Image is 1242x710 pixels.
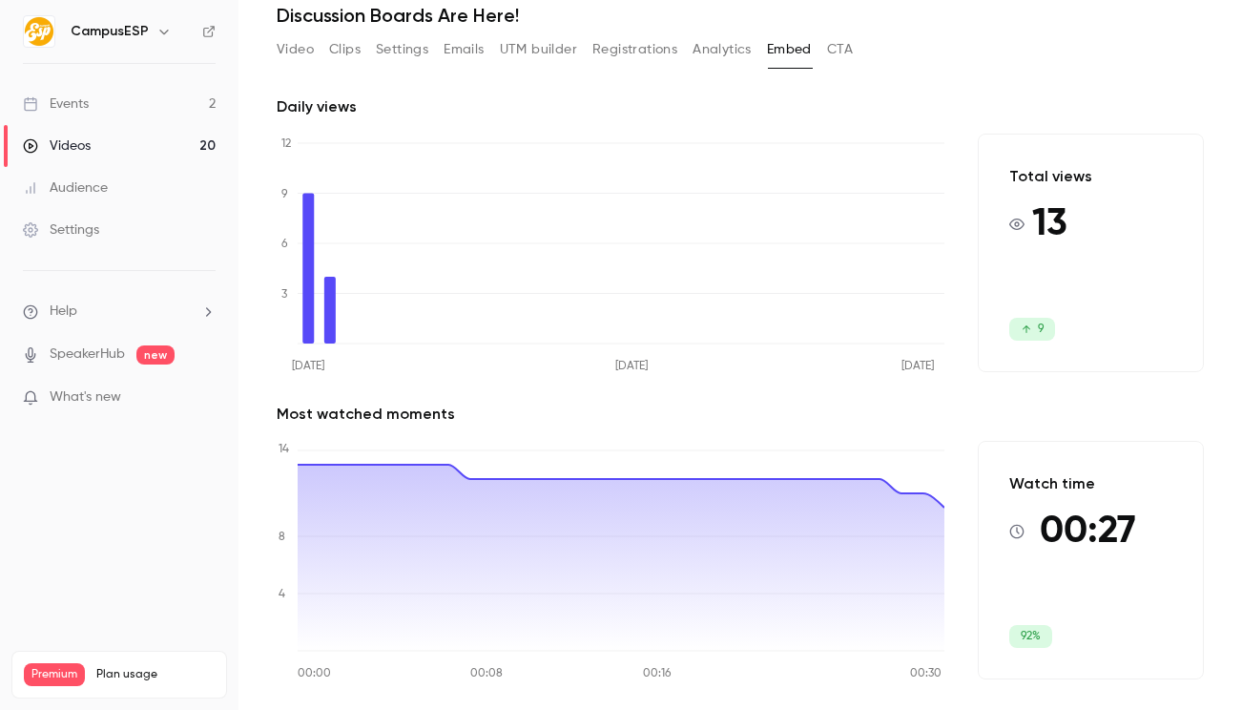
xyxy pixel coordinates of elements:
[292,360,324,372] tspan: [DATE]
[281,289,287,301] tspan: 3
[277,403,1204,426] h2: Most watched moments
[50,387,121,407] span: What's new
[23,302,216,322] li: help-dropdown-opener
[500,34,577,65] button: UTM builder
[298,668,331,679] tspan: 00:00
[1009,472,1136,495] p: Watch time
[376,34,428,65] button: Settings
[277,95,1204,118] h2: Daily views
[23,178,108,198] div: Audience
[767,34,812,65] button: Embed
[1009,318,1055,341] span: 9
[277,34,314,65] button: Video
[615,360,648,372] tspan: [DATE]
[50,345,125,365] a: SpeakerHub
[329,34,361,65] button: Clips
[592,34,677,65] button: Registrations
[1032,196,1067,253] span: 13
[281,189,288,200] tspan: 9
[71,22,149,41] h6: CampusESP
[1009,625,1052,648] span: 92%
[827,34,853,65] button: CTA
[50,302,77,322] span: Help
[136,345,175,365] span: new
[1009,165,1092,188] p: Total views
[23,136,91,156] div: Videos
[470,668,503,679] tspan: 00:08
[281,138,291,150] tspan: 12
[96,667,215,682] span: Plan usage
[693,34,752,65] button: Analytics
[24,16,54,47] img: CampusESP
[193,389,216,407] iframe: Noticeable Trigger
[279,532,285,543] tspan: 8
[910,668,942,679] tspan: 00:30
[279,589,285,600] tspan: 4
[24,663,85,686] span: Premium
[277,4,1204,27] h1: Discussion Boards Are Here!
[643,668,672,679] tspan: 00:16
[444,34,484,65] button: Emails
[901,360,934,372] tspan: [DATE]
[281,239,288,250] tspan: 6
[279,444,289,455] tspan: 14
[1040,503,1136,560] span: 00:27
[23,94,89,114] div: Events
[23,220,99,240] div: Settings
